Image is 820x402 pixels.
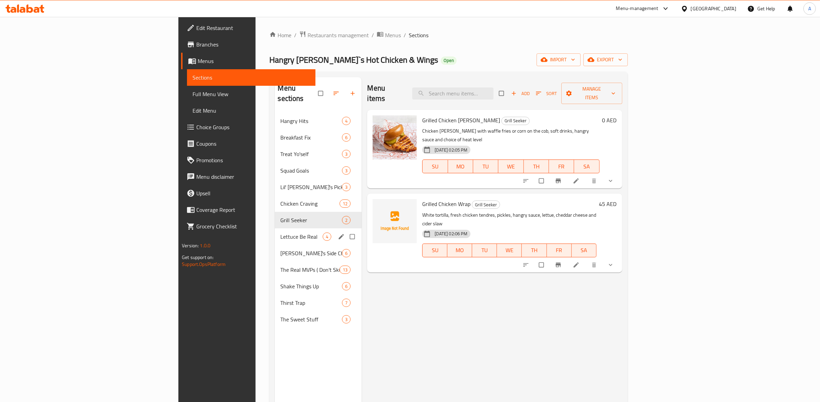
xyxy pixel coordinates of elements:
[441,58,457,63] span: Open
[342,250,350,257] span: 6
[196,156,310,164] span: Promotions
[181,119,315,135] a: Choice Groups
[497,244,522,257] button: WE
[280,133,342,142] span: Breakfast Fix
[447,244,472,257] button: MO
[342,118,350,124] span: 4
[181,202,315,218] a: Coverage Report
[182,260,226,269] a: Support.OpsPlatform
[329,86,345,101] span: Sort sections
[691,5,736,12] div: [GEOGRAPHIC_DATA]
[525,245,544,255] span: TH
[607,177,614,184] svg: Show Choices
[342,166,351,175] div: items
[450,245,469,255] span: MO
[280,266,340,274] span: The Real MVPs ( Don't Skip The Dip)
[198,57,310,65] span: Menus
[280,199,340,208] span: Chicken Craving
[337,232,347,241] button: edit
[342,151,350,157] span: 3
[196,24,310,32] span: Edit Restaurant
[422,159,448,173] button: SU
[342,217,350,224] span: 2
[342,133,351,142] div: items
[616,4,658,13] div: Menu-management
[373,199,417,243] img: Grilled Chicken Wrap
[603,257,620,272] button: show more
[551,173,567,188] button: Branch-specific-item
[196,222,310,230] span: Grocery Checklist
[422,244,447,257] button: SU
[808,5,811,12] span: A
[522,244,547,257] button: TH
[587,173,603,188] button: delete
[280,166,342,175] span: Squad Goals
[342,183,351,191] div: items
[473,159,498,173] button: TU
[187,102,315,119] a: Edit Menu
[404,31,406,39] li: /
[342,249,351,257] div: items
[472,201,500,209] span: Grill Seeker
[472,244,497,257] button: TU
[500,245,519,255] span: WE
[542,55,575,64] span: import
[373,115,417,159] img: Grilled Chicken Sando
[472,200,500,209] div: Grill Seeker
[518,257,535,272] button: sort-choices
[509,88,531,99] button: Add
[181,36,315,53] a: Branches
[422,199,470,209] span: Grilled Chicken Wrap
[275,146,362,162] div: Treat Yo'self3
[340,200,350,207] span: 12
[275,245,362,261] div: [PERSON_NAME]'s Side Chicks6
[342,282,351,290] div: items
[342,184,350,190] span: 3
[342,216,351,224] div: items
[196,173,310,181] span: Menu disclaimer
[187,86,315,102] a: Full Menu View
[345,86,362,101] button: Add section
[501,162,521,172] span: WE
[367,83,404,104] h2: Menu items
[422,115,500,125] span: Grilled Chicken [PERSON_NAME]
[524,159,549,173] button: TH
[275,261,362,278] div: The Real MVPs ( Don't Skip The Dip)13
[193,73,310,82] span: Sections
[342,134,350,141] span: 6
[572,244,596,257] button: SA
[502,117,529,125] span: Grill Seeker
[599,199,617,209] h6: 45 AED
[501,117,530,125] div: Grill Seeker
[181,53,315,69] a: Menus
[342,315,351,323] div: items
[425,245,445,255] span: SU
[269,52,438,68] span: Hangry [PERSON_NAME]`s Hot Chicken & Wings
[476,162,496,172] span: TU
[342,117,351,125] div: items
[280,183,342,191] div: Lil' Joe's Pick
[448,159,473,173] button: MO
[193,90,310,98] span: Full Menu View
[567,85,617,102] span: Manage items
[574,245,594,255] span: SA
[342,299,351,307] div: items
[561,83,622,104] button: Manage items
[574,159,599,173] button: SA
[422,127,599,144] p: Chicken [PERSON_NAME] with waffle fries or corn on the cob, soft drinks, hangry sauce and choice ...
[275,295,362,311] div: Thirst Trap7
[342,316,350,323] span: 3
[536,90,557,97] span: Sort
[280,150,342,158] span: Treat Yo'self
[193,106,310,115] span: Edit Menu
[280,216,342,224] div: Grill Seeker
[602,115,617,125] h6: 0 AED
[342,300,350,306] span: 7
[340,199,351,208] div: items
[573,177,581,184] a: Edit menu item
[275,228,362,245] div: Lettuce Be Real4edit
[196,189,310,197] span: Upsell
[275,113,362,129] div: Hangry Hits4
